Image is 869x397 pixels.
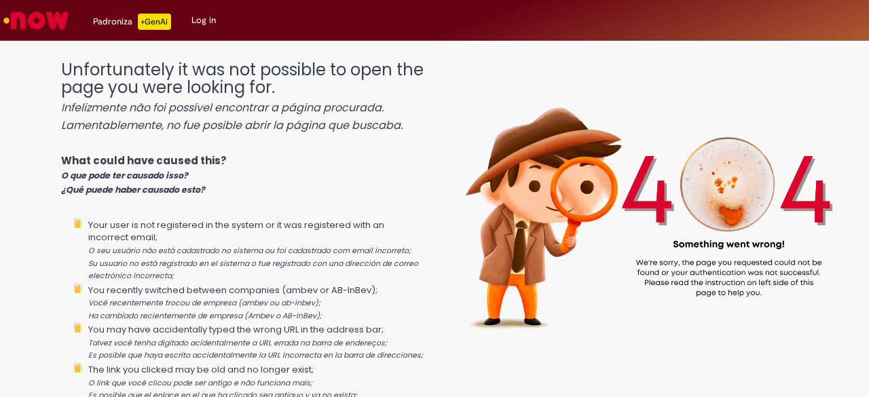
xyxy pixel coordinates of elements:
i: O seu usuário não está cadastrado no sistema ou foi cadastrado com email incorreto; [88,246,411,256]
img: ServiceNow [1,7,71,34]
li: You recently switched between companies (ambev or AB-InBev); [88,282,425,322]
div: Padroniza [93,14,171,30]
i: ¿Qué puede haber causado esto? [61,184,205,195]
li: Your user is not registered in the system or it was registered with an incorrect email; [88,217,425,282]
i: Es posible que haya escrito accidentalmente la URL incorrecta en la barra de direcciones; [88,350,423,360]
li: You may have accidentally typed the wrong URL in the address bar; [88,322,425,362]
i: O que pode ter causado isso? [61,170,188,181]
i: Infelizmente não foi possível encontrar a página procurada. [61,100,384,115]
i: Você recentemente trocou de empresa (ambev ou ab-inbev); [88,298,320,308]
i: Talvez você tenha digitado acidentalmente a URL errada na barra de endereços; [88,338,387,348]
p: +GenAi [138,14,171,30]
i: Lamentablemente, no fue posible abrir la página que buscaba. [61,117,403,133]
h1: Unfortunately it was not possible to open the page you were looking for. [61,61,425,133]
i: O link que você clicou pode ser antigo e não funciona mais; [88,378,312,388]
i: Su usuario no está registrado en el sistema o fue registrado con una dirección de correo electrón... [88,259,418,282]
i: Ha cambiado recientemente de empresa (Ambev o AB-InBev); [88,311,322,321]
img: 404_ambev_new.png [424,48,869,358]
p: What could have caused this? [61,153,425,197]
